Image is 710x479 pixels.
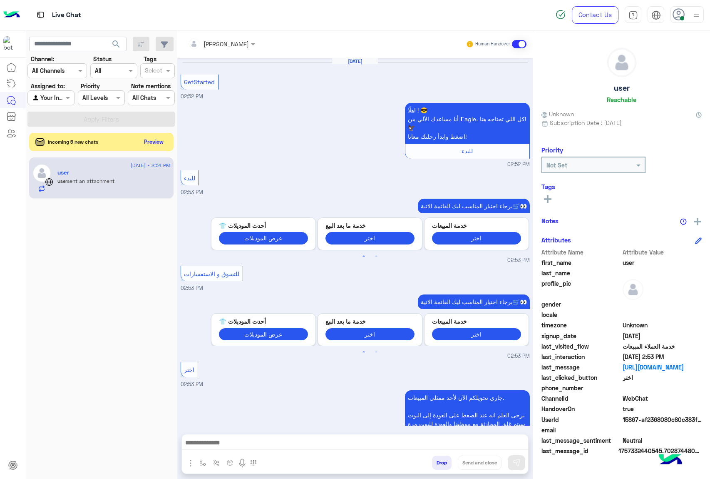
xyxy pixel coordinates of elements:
[325,317,415,326] p: خدمة ما بعد البيع
[618,447,702,455] span: 1757332440545.702874480770642.0
[475,41,510,47] small: Human Handover
[541,310,621,319] span: locale
[462,147,473,155] span: للبدء
[219,221,308,230] p: أحدث الموديلات 👕
[541,373,621,382] span: last_clicked_button
[325,328,415,340] button: اختر
[680,218,687,225] img: notes
[623,279,643,300] img: defaultAdmin.png
[210,456,223,469] button: Trigger scenario
[227,459,233,466] img: create order
[181,285,203,291] span: 02:53 PM
[184,78,215,85] span: GetStarted
[32,164,51,182] img: defaultAdmin.png
[623,373,702,382] span: اختر
[45,178,53,186] img: WebChat
[656,446,685,475] img: hulul-logo.png
[623,415,702,424] span: 15867-af2368080c80c383f35bb5cd1b130129
[458,456,501,470] button: Send and close
[623,394,702,403] span: 1
[111,39,121,49] span: search
[541,146,563,154] h6: Priority
[623,332,702,340] span: 2025-09-08T11:52:36.92Z
[250,460,257,467] img: make a call
[360,348,368,357] button: 1 of 2
[541,426,621,434] span: email
[691,10,702,20] img: profile
[541,269,621,277] span: last_name
[432,232,521,244] button: اختر
[623,300,702,309] span: null
[144,55,156,63] label: Tags
[57,178,67,184] span: user
[325,221,415,230] p: خدمة ما بعد البيع
[219,232,308,244] button: عرض الموديلات
[3,36,18,51] img: 713415422032625
[35,10,46,20] img: tab
[556,10,566,20] img: spinner
[541,342,621,351] span: last_visited_flow
[219,317,308,326] p: أحدث الموديلات 👕
[623,258,702,267] span: user
[623,342,702,351] span: خدمة العملاء المبيعات
[541,279,621,298] span: profile_pic
[181,189,203,195] span: 02:53 PM
[623,436,702,445] span: 0
[332,58,378,64] h6: [DATE]
[541,352,621,361] span: last_interaction
[541,363,621,372] span: last_message
[325,232,415,244] button: اختر
[57,169,69,176] h5: user
[48,138,98,146] span: Incoming 5 new chats
[608,48,636,77] img: defaultAdmin.png
[52,10,81,21] p: Live Chat
[360,252,368,261] button: 1 of 2
[219,328,308,340] button: عرض الموديلات
[694,218,701,225] img: add
[418,294,530,309] p: 8/9/2025, 2:53 PM
[93,55,112,63] label: Status
[623,352,702,361] span: 2025-09-08T11:53:53.495Z
[432,456,452,470] button: Drop
[541,415,621,424] span: UserId
[541,300,621,309] span: gender
[81,82,100,90] label: Priority
[184,366,194,373] span: اختر
[405,390,530,440] p: 8/9/2025, 2:53 PM
[237,458,247,468] img: send voice note
[199,459,206,466] img: select flow
[3,6,20,24] img: Logo
[541,436,621,445] span: last_message_sentiment
[31,82,65,90] label: Assigned to:
[541,394,621,403] span: ChannelId
[541,236,571,244] h6: Attributes
[625,6,641,24] a: tab
[432,317,521,326] p: خدمة المبيعات
[541,447,617,455] span: last_message_id
[67,178,114,184] span: sent an attachment
[184,175,195,182] span: للبدء
[541,258,621,267] span: first_name
[541,248,621,257] span: Attribute Name
[106,37,127,55] button: search
[186,458,196,468] img: send attachment
[550,118,622,127] span: Subscription Date : [DATE]
[432,221,521,230] p: خدمة المبيعات
[31,55,54,63] label: Channel:
[512,459,521,467] img: send message
[141,136,167,148] button: Preview
[223,456,237,469] button: create order
[405,103,530,144] p: 8/9/2025, 2:52 PM
[507,161,530,169] span: 02:52 PM
[213,459,220,466] img: Trigger scenario
[507,257,530,264] span: 02:53 PM
[541,110,574,118] span: Unknown
[572,6,618,24] a: Contact Us
[432,328,521,340] button: اختر
[541,332,621,340] span: signup_date
[623,363,702,372] a: [URL][DOMAIN_NAME]
[623,310,702,319] span: null
[623,248,702,257] span: Attribute Value
[196,456,210,469] button: select flow
[181,93,203,100] span: 02:52 PM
